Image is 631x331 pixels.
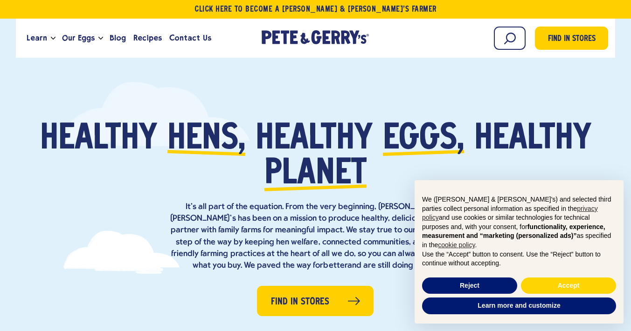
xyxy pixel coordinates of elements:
p: We ([PERSON_NAME] & [PERSON_NAME]'s) and selected third parties collect personal information as s... [422,195,616,250]
span: hens, [167,122,245,157]
button: Learn more and customize [422,297,616,314]
a: cookie policy [438,241,475,249]
span: Find in Stores [548,33,596,46]
span: planet [264,157,367,192]
strong: better [323,261,347,270]
a: Recipes [130,26,166,51]
span: Learn [27,32,47,44]
a: Contact Us [166,26,215,51]
a: Blog [106,26,130,51]
button: Open the dropdown menu for Learn [51,37,55,40]
span: Recipes [133,32,162,44]
input: Search [494,27,526,50]
a: Find in Stores [257,286,374,316]
button: Accept [521,277,616,294]
span: Our Eggs [62,32,95,44]
span: Blog [110,32,126,44]
button: Open the dropdown menu for Our Eggs [98,37,103,40]
span: Healthy [40,122,157,157]
span: healthy [474,122,591,157]
p: Use the “Accept” button to consent. Use the “Reject” button to continue without accepting. [422,250,616,268]
p: It’s all part of the equation. From the very beginning, [PERSON_NAME] & [PERSON_NAME]’s has been ... [166,201,465,271]
span: healthy [256,122,373,157]
a: Find in Stores [535,27,608,50]
a: Our Eggs [58,26,98,51]
button: Reject [422,277,517,294]
span: Find in Stores [271,295,329,309]
span: Contact Us [169,32,211,44]
a: Learn [23,26,51,51]
span: eggs, [383,122,464,157]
